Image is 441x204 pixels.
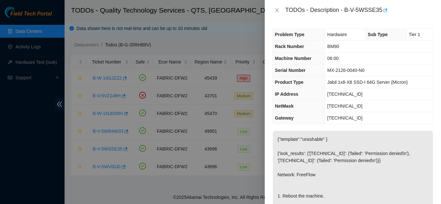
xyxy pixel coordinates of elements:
span: Rack Number [275,44,304,49]
span: Gateway [275,115,294,121]
span: 06:00 [327,56,339,61]
span: Jabil 1x8-X8 SSD-I 64G Server {Micron} [327,80,408,85]
span: BM90 [327,44,339,49]
span: [TECHNICAL_ID] [327,115,363,121]
span: Problem Type [275,32,305,37]
span: Machine Number [275,56,312,61]
span: Hardware [327,32,347,37]
span: close [274,8,280,13]
span: Serial Number [275,68,306,73]
span: MX-2126-0040-N0 [327,68,364,73]
button: Close [272,7,282,14]
span: Sub Type [368,32,388,37]
span: Tier 1 [409,32,420,37]
span: [TECHNICAL_ID] [327,103,363,109]
span: NetMask [275,103,294,109]
span: Product Type [275,80,303,85]
span: IP Address [275,92,298,97]
div: TODOs - Description - B-V-5WSSE35 [285,5,433,15]
span: [TECHNICAL_ID] [327,92,363,97]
